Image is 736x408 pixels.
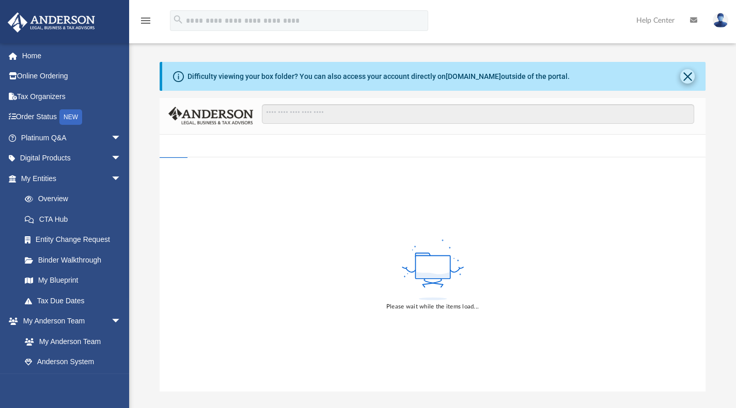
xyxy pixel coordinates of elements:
a: menu [139,20,152,27]
i: menu [139,14,152,27]
div: NEW [59,109,82,125]
a: Platinum Q&Aarrow_drop_down [7,127,137,148]
a: Binder Walkthrough [14,250,137,270]
a: Tax Due Dates [14,290,137,311]
a: Anderson System [14,352,132,372]
a: Digital Productsarrow_drop_down [7,148,137,169]
a: Client Referrals [14,372,132,393]
span: arrow_drop_down [111,148,132,169]
i: search [173,14,184,25]
a: My Anderson Team [14,331,127,352]
img: Anderson Advisors Platinum Portal [5,12,98,32]
input: Search files and folders [262,104,694,124]
a: Tax Organizers [7,86,137,107]
a: CTA Hub [14,209,137,230]
a: My Entitiesarrow_drop_down [7,168,137,189]
a: Overview [14,189,137,209]
a: My Anderson Teamarrow_drop_down [7,311,132,332]
a: Home [7,45,137,66]
span: arrow_drop_down [111,127,132,149]
a: Online Ordering [7,66,137,87]
a: Entity Change Request [14,230,137,250]
div: Difficulty viewing your box folder? You can also access your account directly on outside of the p... [187,71,570,82]
div: Please wait while the items load... [386,302,479,312]
button: Close [680,69,695,84]
span: arrow_drop_down [111,311,132,332]
img: User Pic [713,13,728,28]
a: Order StatusNEW [7,107,137,128]
span: arrow_drop_down [111,168,132,189]
a: [DOMAIN_NAME] [446,72,501,80]
a: My Blueprint [14,270,132,291]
